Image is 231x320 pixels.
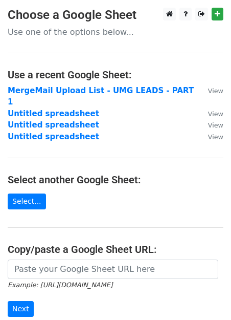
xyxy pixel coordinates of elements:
[8,260,218,279] input: Paste your Google Sheet URL here
[208,133,223,141] small: View
[8,120,99,130] a: Untitled spreadsheet
[8,8,223,23] h3: Choose a Google Sheet
[8,301,34,317] input: Next
[8,69,223,81] h4: Use a recent Google Sheet:
[8,194,46,209] a: Select...
[8,174,223,186] h4: Select another Google Sheet:
[8,27,223,37] p: Use one of the options below...
[198,132,223,141] a: View
[208,121,223,129] small: View
[8,86,194,107] a: MergeMail Upload List - UMG LEADS - PART 1
[198,120,223,130] a: View
[208,110,223,118] small: View
[8,243,223,255] h4: Copy/paste a Google Sheet URL:
[198,86,223,95] a: View
[198,109,223,118] a: View
[8,132,99,141] a: Untitled spreadsheet
[8,109,99,118] a: Untitled spreadsheet
[208,87,223,95] small: View
[8,281,112,289] small: Example: [URL][DOMAIN_NAME]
